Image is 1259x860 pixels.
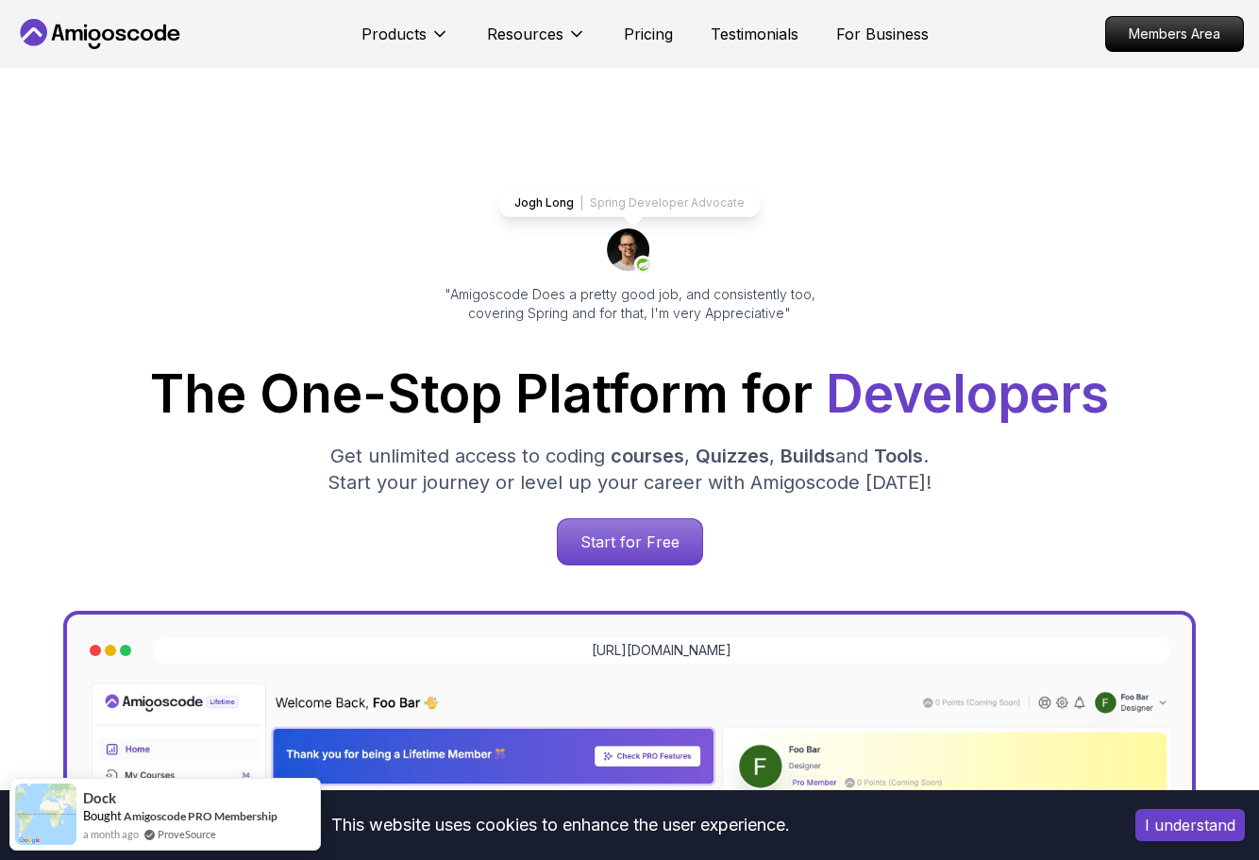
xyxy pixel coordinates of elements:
[611,445,684,467] span: courses
[1105,16,1244,52] a: Members Area
[83,808,122,823] span: Bought
[607,228,652,274] img: josh long
[624,23,673,45] a: Pricing
[711,23,798,45] a: Testimonials
[874,445,923,467] span: Tools
[557,518,703,565] a: Start for Free
[826,363,1109,425] span: Developers
[592,641,731,660] a: [URL][DOMAIN_NAME]
[83,790,116,806] span: Dock
[83,826,139,842] span: a month ago
[1106,17,1243,51] p: Members Area
[14,804,1107,846] div: This website uses cookies to enhance the user experience.
[418,285,841,323] p: "Amigoscode Does a pretty good job, and consistently too, covering Spring and for that, I'm very ...
[15,784,76,845] img: provesource social proof notification image
[781,445,835,467] span: Builds
[361,23,427,45] p: Products
[1135,809,1245,841] button: Accept cookies
[361,23,449,60] button: Products
[836,23,929,45] a: For Business
[124,809,277,823] a: Amigoscode PRO Membership
[487,23,586,60] button: Resources
[15,368,1244,420] h1: The One-Stop Platform for
[312,443,947,496] p: Get unlimited access to coding , , and . Start your journey or level up your career with Amigosco...
[158,826,216,842] a: ProveSource
[558,519,702,565] p: Start for Free
[590,195,745,211] p: Spring Developer Advocate
[696,445,769,467] span: Quizzes
[487,23,563,45] p: Resources
[514,195,574,211] p: Jogh Long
